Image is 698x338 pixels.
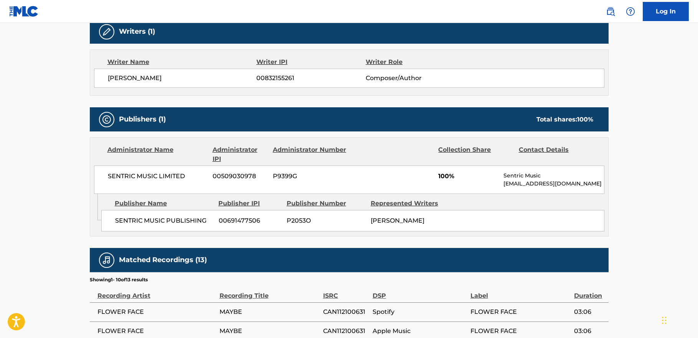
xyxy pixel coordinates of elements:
p: [EMAIL_ADDRESS][DOMAIN_NAME] [503,180,604,188]
img: Publishers [102,115,111,124]
div: Total shares: [536,115,593,124]
span: P9399G [273,172,347,181]
span: MAYBE [219,327,319,336]
div: Publisher Number [287,199,365,208]
div: Represented Writers [371,199,449,208]
span: 03:06 [574,307,604,317]
div: Help [623,4,638,19]
img: help [626,7,635,16]
span: CAN112100631 [323,327,369,336]
div: Publisher Name [115,199,213,208]
span: SENTRIC MUSIC LIMITED [108,172,207,181]
div: Label [470,283,570,300]
span: 03:06 [574,327,604,336]
h5: Matched Recordings (13) [119,256,207,264]
div: ISRC [323,283,369,300]
div: Contact Details [519,145,593,164]
div: Publisher IPI [218,199,281,208]
div: Writer Name [107,57,257,67]
span: FLOWER FACE [470,327,570,336]
div: Writer IPI [256,57,366,67]
p: Showing 1 - 10 of 13 results [90,276,148,283]
span: Composer/Author [366,74,465,83]
div: Administrator Number [273,145,347,164]
span: 00691477506 [219,216,281,225]
div: Drag [662,309,667,332]
iframe: Chat Widget [660,301,698,338]
div: Collection Share [438,145,513,164]
span: 100% [438,172,498,181]
div: Administrator IPI [213,145,267,164]
a: Log In [643,2,689,21]
h5: Writers (1) [119,27,155,36]
img: Writers [102,27,111,36]
div: Administrator Name [107,145,207,164]
div: Duration [574,283,604,300]
span: SENTRIC MUSIC PUBLISHING [115,216,213,225]
div: Writer Role [366,57,465,67]
span: CAN112100631 [323,307,369,317]
span: Spotify [373,307,467,317]
h5: Publishers (1) [119,115,166,124]
a: Public Search [603,4,618,19]
img: Matched Recordings [102,256,111,265]
span: FLOWER FACE [97,307,216,317]
span: 00832155261 [256,74,365,83]
p: Sentric Music [503,172,604,180]
span: FLOWER FACE [470,307,570,317]
div: Recording Artist [97,283,216,300]
div: Recording Title [219,283,319,300]
div: DSP [373,283,467,300]
span: [PERSON_NAME] [371,217,424,224]
span: FLOWER FACE [97,327,216,336]
span: Apple Music [373,327,467,336]
span: MAYBE [219,307,319,317]
span: P2053O [287,216,365,225]
img: search [606,7,615,16]
span: [PERSON_NAME] [108,74,257,83]
img: MLC Logo [9,6,39,17]
span: 00509030978 [213,172,267,181]
span: 100 % [577,116,593,123]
